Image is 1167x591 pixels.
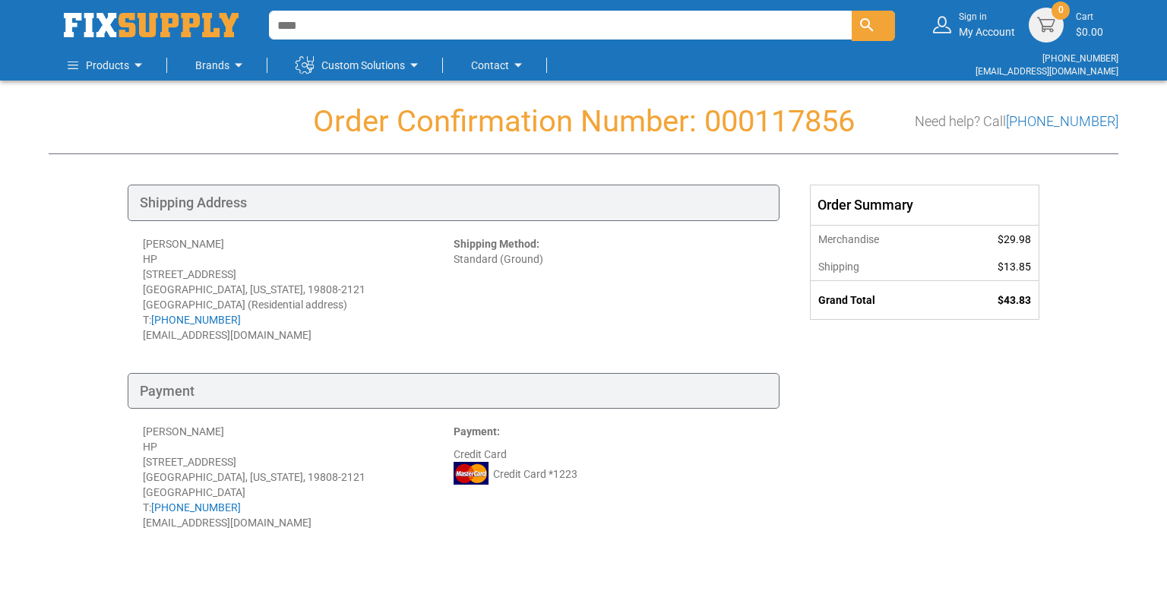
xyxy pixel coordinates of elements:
a: Brands [195,50,248,81]
div: Credit Card [454,424,764,530]
span: $43.83 [998,294,1031,306]
a: Contact [471,50,527,81]
h1: Order Confirmation Number: 000117856 [49,105,1118,138]
a: [EMAIL_ADDRESS][DOMAIN_NAME] [976,66,1118,77]
small: Cart [1076,11,1103,24]
h3: Need help? Call [915,114,1118,129]
strong: Grand Total [818,294,875,306]
a: [PHONE_NUMBER] [151,501,241,514]
div: My Account [959,11,1015,39]
strong: Shipping Method: [454,238,539,250]
strong: Payment: [454,425,500,438]
div: Payment [128,373,780,409]
button: Search [852,11,895,41]
th: Merchandise [811,225,950,253]
span: $0.00 [1076,26,1103,38]
a: Products [68,50,147,81]
small: Sign in [959,11,1015,24]
span: 0 [1058,4,1064,17]
a: [PHONE_NUMBER] [151,314,241,326]
th: Shipping [811,253,950,281]
div: Standard (Ground) [454,236,764,343]
div: Shipping Address [128,185,780,221]
a: store logo [64,13,239,37]
div: [PERSON_NAME] HP [STREET_ADDRESS] [GEOGRAPHIC_DATA], [US_STATE], 19808-2121 [GEOGRAPHIC_DATA] T: ... [143,424,454,530]
div: [PERSON_NAME] HP [STREET_ADDRESS] [GEOGRAPHIC_DATA], [US_STATE], 19808-2121 [GEOGRAPHIC_DATA] (Re... [143,236,454,343]
a: [PHONE_NUMBER] [1042,53,1118,64]
span: $29.98 [998,233,1031,245]
span: Credit Card *1223 [493,466,577,482]
div: Order Summary [811,185,1039,225]
a: [PHONE_NUMBER] [1006,113,1118,129]
a: Custom Solutions [296,50,423,81]
img: MC [454,462,489,485]
span: $13.85 [998,261,1031,273]
img: Fix Industrial Supply [64,13,239,37]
